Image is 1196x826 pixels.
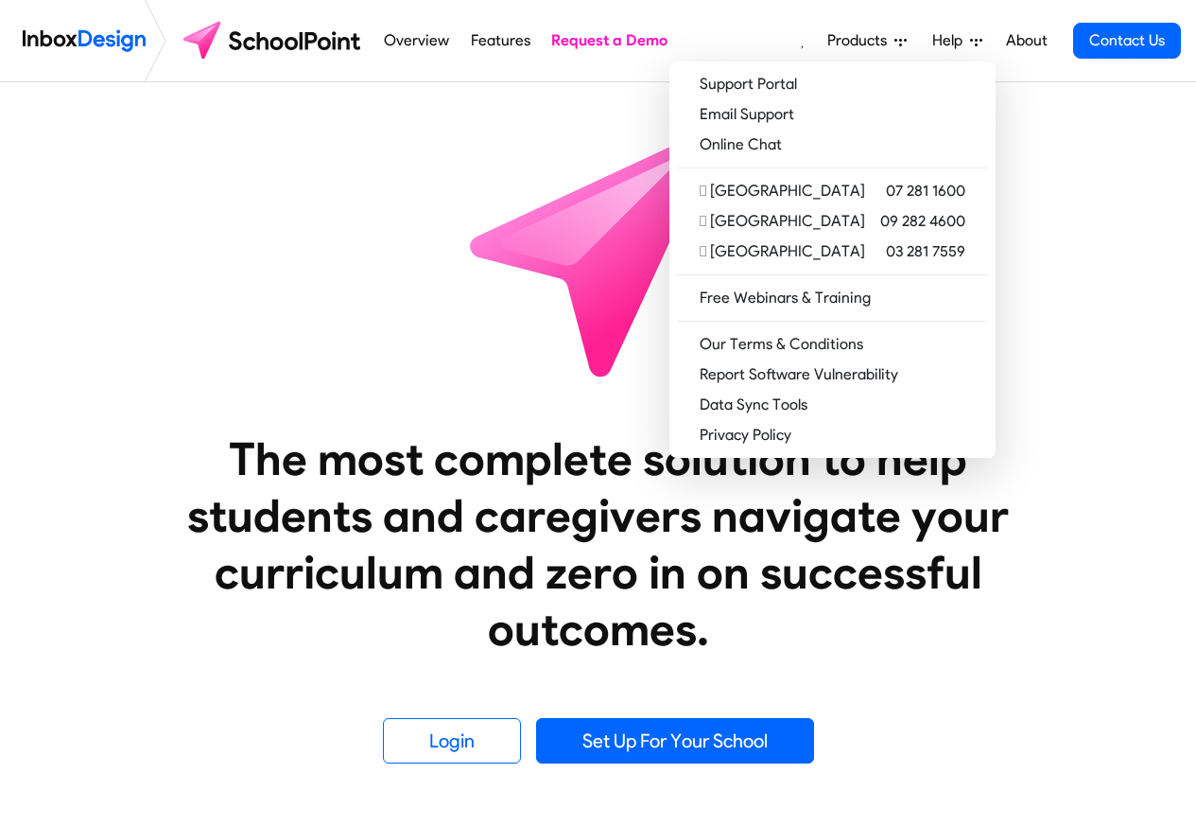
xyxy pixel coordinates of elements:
[677,130,988,160] a: Online Chat
[1073,23,1181,59] a: Contact Us
[465,22,535,60] a: Features
[700,180,865,202] div: [GEOGRAPHIC_DATA]
[546,22,673,60] a: Request a Demo
[677,99,988,130] a: Email Support
[925,22,990,60] a: Help
[428,82,769,423] img: icon_schoolpoint.svg
[677,206,988,237] a: [GEOGRAPHIC_DATA] 09 282 4600
[149,431,1048,658] heading: The most complete solution to help students and caregivers navigate your curriculum and zero in o...
[677,176,988,206] a: [GEOGRAPHIC_DATA] 07 281 1600
[677,283,988,313] a: Free Webinars & Training
[677,390,988,420] a: Data Sync Tools
[880,210,965,233] span: 09 282 4600
[700,240,865,263] div: [GEOGRAPHIC_DATA]
[536,718,814,764] a: Set Up For Your School
[677,69,988,99] a: Support Portal
[677,237,988,267] a: [GEOGRAPHIC_DATA] 03 281 7559
[379,22,455,60] a: Overview
[820,22,914,60] a: Products
[1000,22,1052,60] a: About
[827,29,894,52] span: Products
[677,329,988,360] a: Our Terms & Conditions
[677,360,988,390] a: Report Software Vulnerability
[677,420,988,450] a: Privacy Policy
[174,18,373,63] img: schoolpoint logo
[700,210,865,233] div: [GEOGRAPHIC_DATA]
[669,62,996,458] div: Products
[383,718,521,764] a: Login
[932,29,970,52] span: Help
[886,240,965,263] span: 03 281 7559
[886,180,965,202] span: 07 281 1600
